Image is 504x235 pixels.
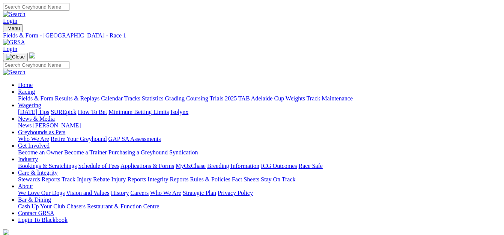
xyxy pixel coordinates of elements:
input: Search [3,3,69,11]
div: Racing [18,95,501,102]
img: Search [3,69,26,76]
a: Care & Integrity [18,169,58,176]
a: Grading [165,95,185,102]
a: History [111,190,129,196]
a: Race Safe [298,163,322,169]
a: Home [18,82,33,88]
a: Integrity Reports [147,176,188,183]
a: Strategic Plan [183,190,216,196]
a: ICG Outcomes [261,163,297,169]
a: Rules & Policies [190,176,230,183]
div: Greyhounds as Pets [18,136,501,142]
a: Purchasing a Greyhound [108,149,168,156]
div: About [18,190,501,196]
a: Tracks [124,95,140,102]
a: Login [3,18,17,24]
div: Wagering [18,109,501,115]
a: GAP SA Assessments [108,136,161,142]
a: News & Media [18,115,55,122]
a: Industry [18,156,38,162]
a: Wagering [18,102,41,108]
a: Isolynx [170,109,188,115]
a: Login To Blackbook [18,217,68,223]
div: Get Involved [18,149,501,156]
span: Menu [8,25,20,31]
a: Syndication [169,149,198,156]
a: Applications & Forms [120,163,174,169]
a: Bookings & Scratchings [18,163,77,169]
a: Minimum Betting Limits [108,109,169,115]
button: Toggle navigation [3,53,28,61]
a: Fields & Form [18,95,53,102]
a: About [18,183,33,189]
a: Become an Owner [18,149,63,156]
a: Login [3,46,17,52]
input: Search [3,61,69,69]
a: SUREpick [51,109,76,115]
a: Stay On Track [261,176,295,183]
a: [DATE] Tips [18,109,49,115]
a: Schedule of Fees [78,163,119,169]
a: Track Maintenance [307,95,353,102]
a: Greyhounds as Pets [18,129,65,135]
a: Chasers Restaurant & Function Centre [66,203,159,210]
a: Who We Are [150,190,181,196]
div: News & Media [18,122,501,129]
a: Statistics [142,95,164,102]
a: Stewards Reports [18,176,60,183]
img: Search [3,11,26,18]
a: Injury Reports [111,176,146,183]
a: Retire Your Greyhound [51,136,107,142]
a: Fields & Form - [GEOGRAPHIC_DATA] - Race 1 [3,32,501,39]
button: Toggle navigation [3,24,23,32]
a: Privacy Policy [218,190,253,196]
div: Industry [18,163,501,169]
a: We Love Our Dogs [18,190,65,196]
a: Trials [209,95,223,102]
a: 2025 TAB Adelaide Cup [225,95,284,102]
a: Calendar [101,95,123,102]
a: How To Bet [78,109,107,115]
a: MyOzChase [176,163,206,169]
a: Vision and Values [66,190,109,196]
a: Get Involved [18,142,50,149]
a: Become a Trainer [64,149,107,156]
a: Fact Sheets [232,176,259,183]
a: Who We Are [18,136,49,142]
img: logo-grsa-white.png [29,52,35,58]
div: Bar & Dining [18,203,501,210]
a: Coursing [186,95,208,102]
div: Care & Integrity [18,176,501,183]
img: Close [6,54,25,60]
a: News [18,122,32,129]
a: Breeding Information [207,163,259,169]
a: Cash Up Your Club [18,203,65,210]
img: GRSA [3,39,25,46]
a: Careers [130,190,149,196]
a: Racing [18,88,35,95]
a: [PERSON_NAME] [33,122,81,129]
a: Results & Replays [55,95,99,102]
a: Track Injury Rebate [62,176,110,183]
a: Contact GRSA [18,210,54,216]
a: Bar & Dining [18,196,51,203]
a: Weights [286,95,305,102]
